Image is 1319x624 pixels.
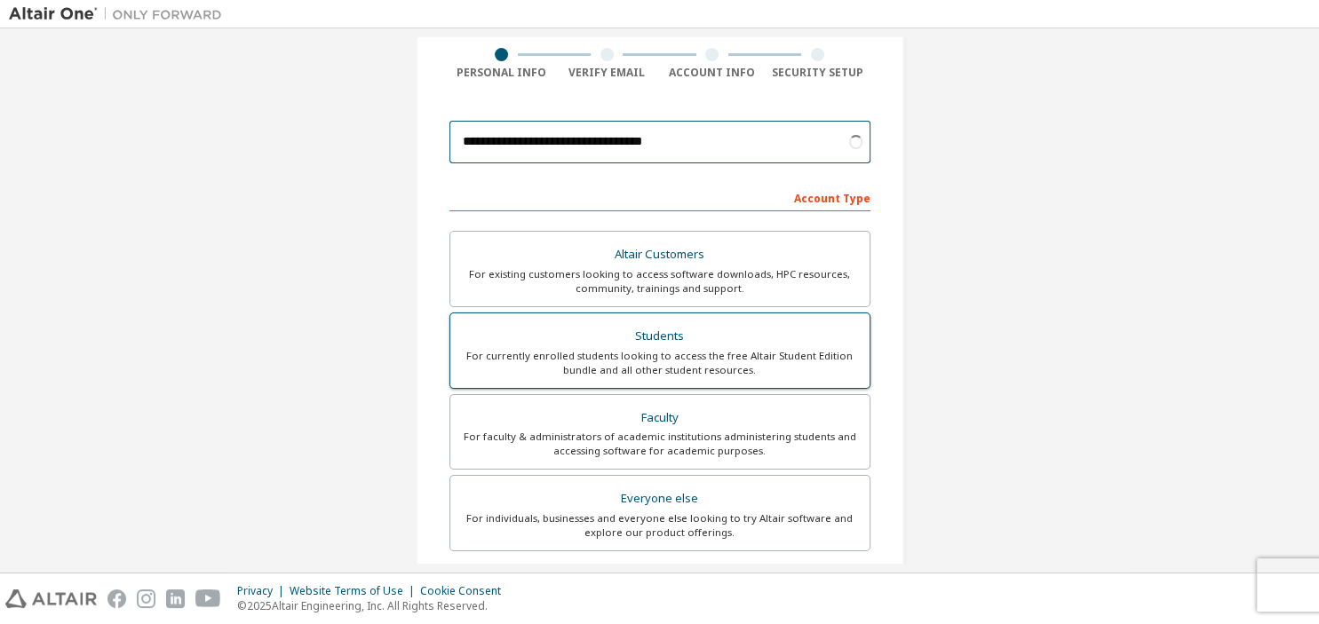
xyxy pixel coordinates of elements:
img: linkedin.svg [166,589,185,608]
div: Security Setup [765,66,870,80]
div: Personal Info [449,66,555,80]
div: Privacy [237,584,290,598]
img: instagram.svg [137,589,155,608]
img: Altair One [9,5,231,23]
div: For faculty & administrators of academic institutions administering students and accessing softwa... [461,430,859,458]
div: Altair Customers [461,242,859,267]
img: youtube.svg [195,589,221,608]
p: © 2025 Altair Engineering, Inc. All Rights Reserved. [237,598,512,613]
img: altair_logo.svg [5,589,97,608]
div: For currently enrolled students looking to access the free Altair Student Edition bundle and all ... [461,349,859,377]
div: Students [461,324,859,349]
div: Everyone else [461,486,859,511]
div: Website Terms of Use [290,584,420,598]
div: Verify Email [554,66,660,80]
div: Account Info [660,66,766,80]
div: Faculty [461,406,859,430]
div: For existing customers looking to access software downloads, HPC resources, community, trainings ... [461,267,859,296]
div: Account Type [449,183,870,211]
div: Cookie Consent [420,584,512,598]
div: For individuals, businesses and everyone else looking to try Altair software and explore our prod... [461,511,859,540]
img: facebook.svg [107,589,126,608]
